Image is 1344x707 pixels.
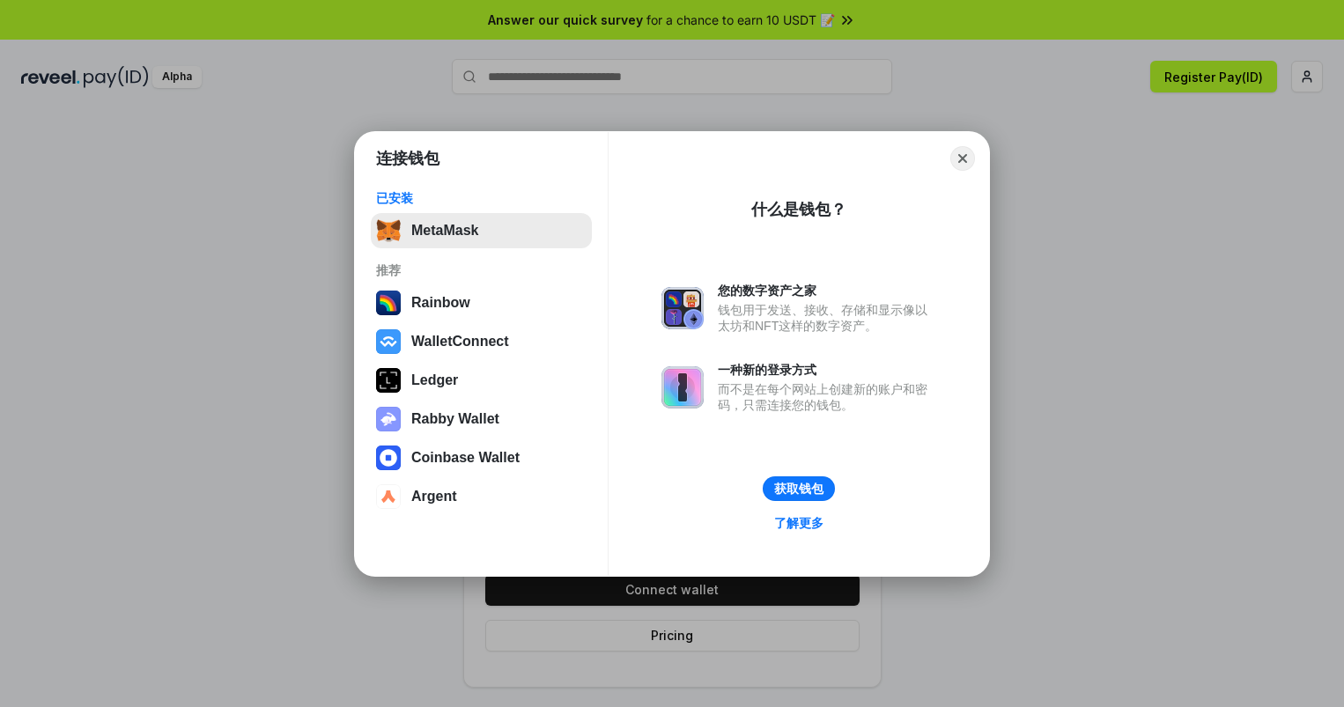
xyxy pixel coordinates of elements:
div: 您的数字资产之家 [718,283,936,298]
a: 了解更多 [764,512,834,534]
button: Rabby Wallet [371,401,592,437]
div: 了解更多 [774,515,823,531]
h1: 连接钱包 [376,148,439,169]
div: Coinbase Wallet [411,450,520,466]
div: Rainbow [411,295,470,311]
div: Ledger [411,372,458,388]
button: Argent [371,479,592,514]
img: svg+xml,%3Csvg%20width%3D%22120%22%20height%3D%22120%22%20viewBox%3D%220%200%20120%20120%22%20fil... [376,291,401,315]
button: MetaMask [371,213,592,248]
div: 推荐 [376,262,587,278]
div: 钱包用于发送、接收、存储和显示像以太坊和NFT这样的数字资产。 [718,302,936,334]
button: WalletConnect [371,324,592,359]
button: 获取钱包 [763,476,835,501]
img: svg+xml,%3Csvg%20xmlns%3D%22http%3A%2F%2Fwww.w3.org%2F2000%2Fsvg%22%20fill%3D%22none%22%20viewBox... [376,407,401,431]
button: Coinbase Wallet [371,440,592,475]
img: svg+xml,%3Csvg%20xmlns%3D%22http%3A%2F%2Fwww.w3.org%2F2000%2Fsvg%22%20fill%3D%22none%22%20viewBox... [661,366,704,409]
img: svg+xml,%3Csvg%20xmlns%3D%22http%3A%2F%2Fwww.w3.org%2F2000%2Fsvg%22%20fill%3D%22none%22%20viewBox... [661,287,704,329]
img: svg+xml,%3Csvg%20xmlns%3D%22http%3A%2F%2Fwww.w3.org%2F2000%2Fsvg%22%20width%3D%2228%22%20height%3... [376,368,401,393]
img: svg+xml,%3Csvg%20width%3D%2228%22%20height%3D%2228%22%20viewBox%3D%220%200%2028%2028%22%20fill%3D... [376,484,401,509]
img: svg+xml,%3Csvg%20width%3D%2228%22%20height%3D%2228%22%20viewBox%3D%220%200%2028%2028%22%20fill%3D... [376,446,401,470]
div: 一种新的登录方式 [718,362,936,378]
div: WalletConnect [411,334,509,350]
button: Close [950,146,975,171]
img: svg+xml,%3Csvg%20width%3D%2228%22%20height%3D%2228%22%20viewBox%3D%220%200%2028%2028%22%20fill%3D... [376,329,401,354]
div: 什么是钱包？ [751,199,846,220]
button: Rainbow [371,285,592,320]
div: 获取钱包 [774,481,823,497]
button: Ledger [371,363,592,398]
div: 已安装 [376,190,587,206]
div: 而不是在每个网站上创建新的账户和密码，只需连接您的钱包。 [718,381,936,413]
img: svg+xml,%3Csvg%20fill%3D%22none%22%20height%3D%2233%22%20viewBox%3D%220%200%2035%2033%22%20width%... [376,218,401,243]
div: Argent [411,489,457,504]
div: MetaMask [411,223,478,239]
div: Rabby Wallet [411,411,499,427]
